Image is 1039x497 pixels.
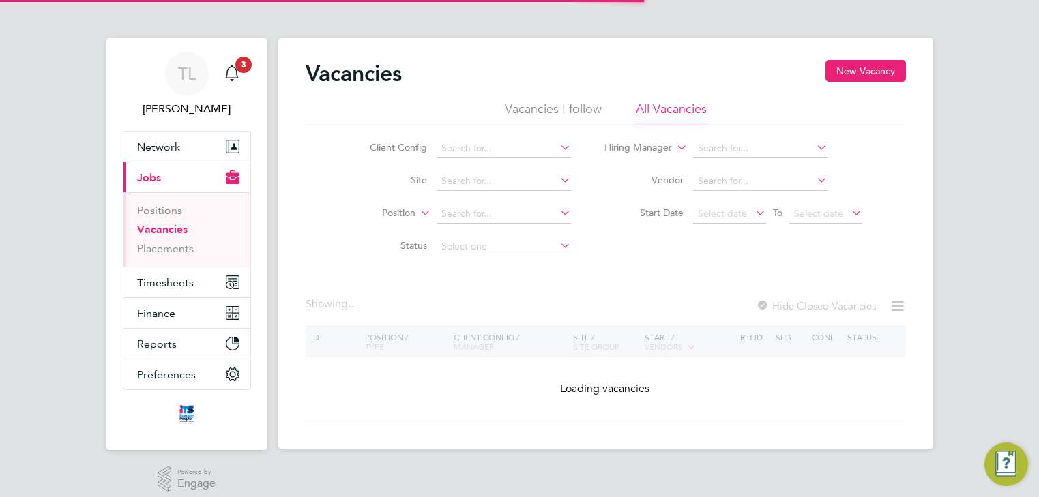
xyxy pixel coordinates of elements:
[349,239,427,252] label: Status
[106,38,267,450] nav: Main navigation
[505,101,602,125] li: Vacancies I follow
[218,52,246,95] a: 3
[137,276,194,289] span: Timesheets
[984,442,1028,486] button: Engage Resource Center
[825,60,906,82] button: New Vacancy
[605,174,684,186] label: Vendor
[437,139,571,158] input: Search for...
[137,171,161,184] span: Jobs
[123,267,250,297] button: Timesheets
[349,174,427,186] label: Site
[437,205,571,224] input: Search for...
[605,207,684,219] label: Start Date
[756,299,876,312] label: Hide Closed Vacancies
[178,65,196,82] span: TL
[123,404,251,425] a: Go to home page
[177,478,216,490] span: Engage
[348,297,356,311] span: ...
[636,101,707,125] li: All Vacancies
[137,307,175,320] span: Finance
[137,223,188,236] a: Vacancies
[698,207,747,220] span: Select date
[123,298,250,328] button: Finance
[123,192,250,267] div: Jobs
[137,242,194,255] a: Placements
[158,466,216,492] a: Powered byEngage
[437,237,571,256] input: Select one
[693,172,828,191] input: Search for...
[123,52,251,117] a: TL[PERSON_NAME]
[137,337,177,350] span: Reports
[769,204,787,222] span: To
[123,132,250,162] button: Network
[137,140,180,153] span: Network
[437,172,571,191] input: Search for...
[337,207,415,220] label: Position
[594,141,672,155] label: Hiring Manager
[137,204,182,217] a: Positions
[123,329,250,359] button: Reports
[349,141,427,153] label: Client Config
[306,297,359,312] div: Showing
[123,359,250,389] button: Preferences
[123,162,250,192] button: Jobs
[235,57,252,73] span: 3
[693,139,828,158] input: Search for...
[123,101,251,117] span: Tim Lerwill
[794,207,843,220] span: Select date
[306,60,402,87] h2: Vacancies
[177,466,216,478] span: Powered by
[137,368,196,381] span: Preferences
[177,404,196,425] img: itsconstruction-logo-retina.png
